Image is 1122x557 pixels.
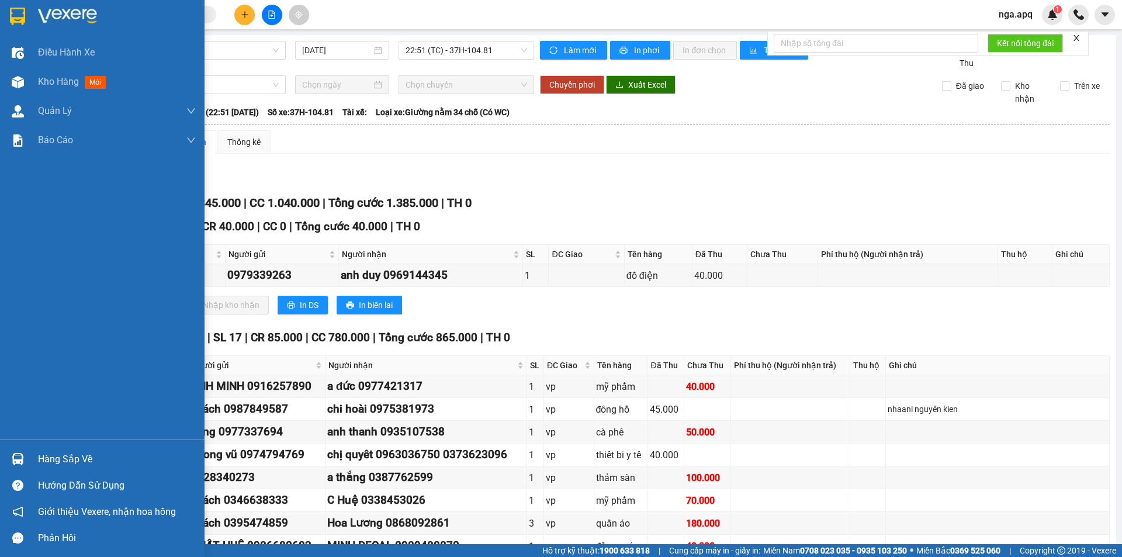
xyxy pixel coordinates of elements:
[1072,34,1081,42] span: close
[596,539,646,553] div: đồ xe máy
[327,514,525,532] div: Hoa Lương 0868092861
[763,544,907,557] span: Miền Nam
[213,331,242,344] span: SL 17
[1047,9,1058,20] img: icon-new-feature
[529,493,542,508] div: 1
[1073,9,1084,20] img: phone-icon
[192,359,313,372] span: Người gửi
[529,539,542,553] div: 1
[43,83,138,95] strong: PHIẾU GỬI HÀNG
[1057,546,1065,555] span: copyright
[610,41,670,60] button: printerIn phơi
[186,136,196,145] span: down
[546,425,592,440] div: vp
[10,8,25,25] img: logo-vxr
[686,493,729,508] div: 70.000
[441,196,444,210] span: |
[686,516,729,531] div: 180.000
[268,11,276,19] span: file-add
[686,539,729,553] div: 40.000
[540,75,604,94] button: Chuyển phơi
[41,50,137,80] span: [GEOGRAPHIC_DATA], [GEOGRAPHIC_DATA] ↔ [GEOGRAPHIC_DATA]
[311,331,370,344] span: CC 780.000
[38,530,196,547] div: Phản hồi
[529,470,542,485] div: 1
[12,76,24,88] img: warehouse-icon
[527,356,545,375] th: SL
[997,37,1054,50] span: Kết nối tổng đài
[596,379,646,394] div: mỹ phẩm
[38,103,72,118] span: Quản Lý
[600,546,650,555] strong: 1900 633 818
[634,44,661,57] span: In phơi
[850,356,886,375] th: Thu hộ
[546,402,592,417] div: vp
[379,331,477,344] span: Tổng cước 865.000
[278,296,328,314] button: printerIn DS
[547,359,582,372] span: ĐC Giao
[740,41,808,60] button: bar-chartThống kê
[12,480,23,491] span: question-circle
[38,504,176,519] span: Giới thiệu Vexere, nhận hoa hồng
[12,532,23,544] span: message
[186,106,196,116] span: down
[228,248,327,261] span: Người gửi
[300,299,318,312] span: In DS
[486,331,510,344] span: TH 0
[406,76,527,94] span: Chọn chuyến
[650,402,683,417] div: 45.000
[888,403,1107,416] div: nhaani nguyên kien
[596,448,646,462] div: thiết bi y tế
[245,331,248,344] span: |
[191,469,323,486] div: 0328340273
[546,379,592,394] div: vp
[523,245,549,264] th: SL
[540,41,607,60] button: syncLàm mới
[1069,79,1104,92] span: Trên xe
[174,106,259,119] span: Chuyến: (22:51 [DATE])
[818,245,998,264] th: Phí thu hộ (Người nhận trả)
[673,41,737,60] button: In đơn chọn
[774,34,978,53] input: Nhập số tổng đài
[244,196,247,210] span: |
[596,516,646,531] div: quần áo
[38,451,196,468] div: Hàng sắp về
[628,78,666,91] span: Xuất Excel
[191,537,323,555] div: NHẤT HUỆ 0986680682
[12,134,24,147] img: solution-icon
[295,220,387,233] span: Tổng cước 40.000
[564,44,598,57] span: Làm mới
[542,544,650,557] span: Hỗ trợ kỹ thuật:
[747,245,818,264] th: Chưa Thu
[289,220,292,233] span: |
[302,78,372,91] input: Chọn ngày
[327,446,525,463] div: chị quyêt 0963036750 0373623096
[1054,5,1062,13] sup: 1
[342,106,367,119] span: Tài xế:
[38,45,95,60] span: Điều hành xe
[390,220,393,233] span: |
[295,11,303,19] span: aim
[38,76,79,87] span: Kho hàng
[594,356,648,375] th: Tên hàng
[596,470,646,485] div: thảm sàn
[910,548,913,553] span: ⚪️
[1052,245,1110,264] th: Ghi chú
[241,11,249,19] span: plus
[12,453,24,465] img: warehouse-icon
[659,544,660,557] span: |
[327,423,525,441] div: anh thanh 0935107538
[227,136,261,148] div: Thống kê
[12,506,23,517] span: notification
[546,470,592,485] div: vp
[447,196,472,210] span: TH 0
[529,379,542,394] div: 1
[1010,79,1051,105] span: Kho nhận
[549,46,559,56] span: sync
[686,425,729,440] div: 50.000
[6,41,38,99] img: logo
[323,196,325,210] span: |
[800,546,907,555] strong: 0708 023 035 - 0935 103 250
[529,425,542,440] div: 1
[289,5,309,25] button: aim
